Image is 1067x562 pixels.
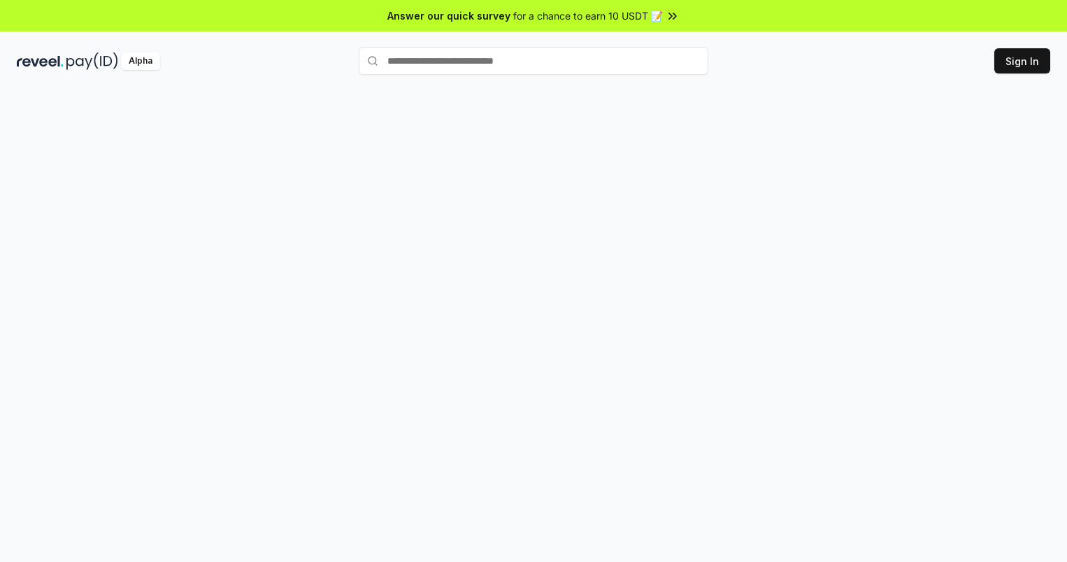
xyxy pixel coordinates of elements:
span: Answer our quick survey [387,8,510,23]
img: reveel_dark [17,52,64,70]
div: Alpha [121,52,160,70]
span: for a chance to earn 10 USDT 📝 [513,8,663,23]
button: Sign In [994,48,1050,73]
img: pay_id [66,52,118,70]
